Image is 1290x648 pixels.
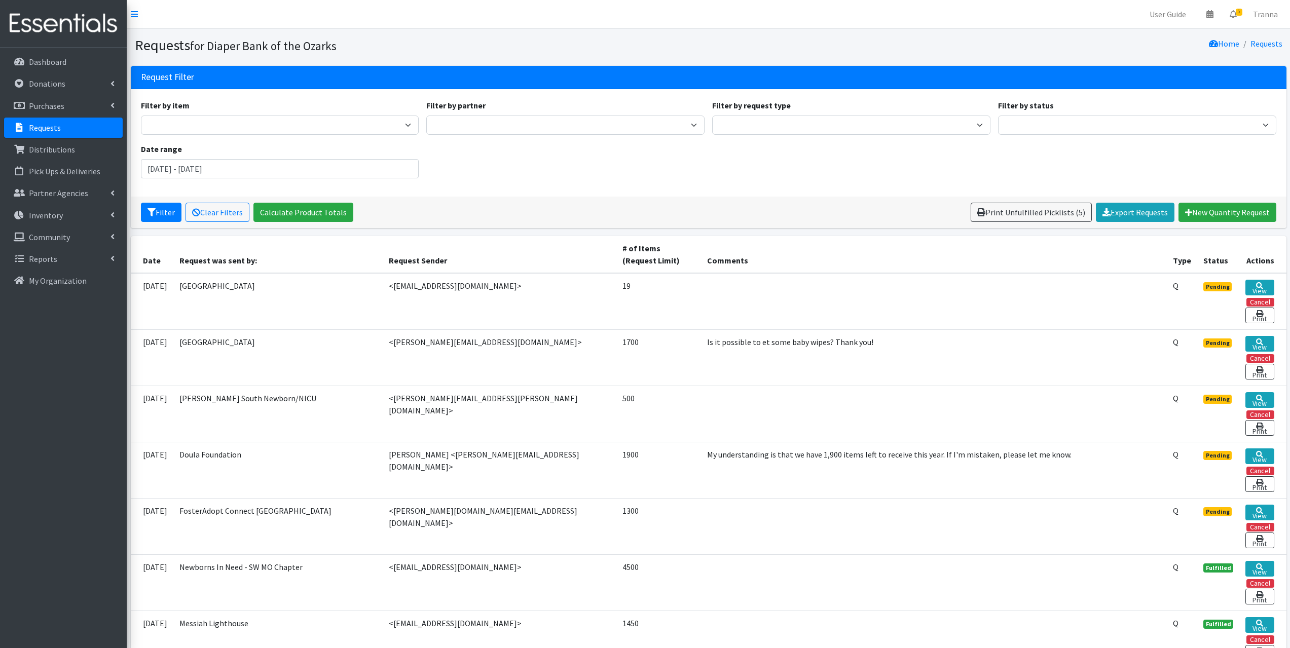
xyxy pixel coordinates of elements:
th: Status [1197,236,1240,273]
p: Dashboard [29,57,66,67]
th: Actions [1239,236,1286,273]
button: Cancel [1246,410,1274,419]
th: # of Items (Request Limit) [616,236,702,273]
td: [DATE] [131,554,173,611]
a: View [1245,561,1274,577]
p: Inventory [29,210,63,220]
h3: Request Filter [141,72,194,83]
abbr: Quantity [1173,562,1178,572]
small: for Diaper Bank of the Ozarks [190,39,337,53]
a: View [1245,448,1274,464]
a: User Guide [1141,4,1194,24]
abbr: Quantity [1173,393,1178,403]
a: View [1245,336,1274,352]
p: Pick Ups & Deliveries [29,166,100,176]
label: Filter by item [141,99,190,111]
span: Pending [1203,338,1232,348]
p: Requests [29,123,61,133]
label: Date range [141,143,182,155]
a: View [1245,392,1274,408]
p: Reports [29,254,57,264]
td: <[PERSON_NAME][DOMAIN_NAME][EMAIL_ADDRESS][DOMAIN_NAME]> [383,498,616,554]
a: View [1245,505,1274,520]
td: Doula Foundation [173,442,383,498]
img: HumanEssentials [4,7,123,41]
td: Is it possible to et some baby wipes? Thank you! [701,329,1166,386]
td: 1300 [616,498,702,554]
span: Pending [1203,282,1232,291]
td: <[EMAIL_ADDRESS][DOMAIN_NAME]> [383,554,616,611]
p: Purchases [29,101,64,111]
a: Home [1209,39,1239,49]
abbr: Quantity [1173,337,1178,347]
span: Pending [1203,451,1232,460]
abbr: Quantity [1173,618,1178,628]
td: <[PERSON_NAME][EMAIL_ADDRESS][DOMAIN_NAME]> [383,329,616,386]
td: 4500 [616,554,702,611]
td: [DATE] [131,498,173,554]
label: Filter by status [998,99,1054,111]
input: January 1, 2011 - December 31, 2011 [141,159,419,178]
span: Fulfilled [1203,620,1234,629]
a: View [1245,280,1274,295]
span: 5 [1236,9,1242,16]
span: Pending [1203,395,1232,404]
td: [DATE] [131,273,173,330]
a: Purchases [4,96,123,116]
td: [GEOGRAPHIC_DATA] [173,329,383,386]
a: Tranna [1245,4,1286,24]
td: 1700 [616,329,702,386]
abbr: Quantity [1173,281,1178,291]
label: Filter by request type [712,99,791,111]
td: 1900 [616,442,702,498]
a: Requests [1250,39,1282,49]
p: My Organization [29,276,87,286]
th: Request was sent by: [173,236,383,273]
p: Donations [29,79,65,89]
p: Partner Agencies [29,188,88,198]
th: Comments [701,236,1166,273]
button: Cancel [1246,635,1274,644]
a: Print [1245,364,1274,379]
th: Type [1167,236,1197,273]
a: My Organization [4,271,123,291]
button: Cancel [1246,298,1274,307]
button: Cancel [1246,523,1274,531]
a: Distributions [4,139,123,160]
abbr: Quantity [1173,506,1178,516]
td: [PERSON_NAME] South Newborn/NICU [173,386,383,442]
a: Inventory [4,205,123,225]
a: Print Unfulfilled Picklists (5) [971,203,1092,222]
td: <[EMAIL_ADDRESS][DOMAIN_NAME]> [383,273,616,330]
td: [DATE] [131,442,173,498]
a: Export Requests [1096,203,1174,222]
td: [DATE] [131,329,173,386]
a: Print [1245,532,1274,548]
a: Print [1245,420,1274,436]
p: Community [29,232,70,242]
a: Partner Agencies [4,183,123,203]
td: [GEOGRAPHIC_DATA] [173,273,383,330]
a: Pick Ups & Deliveries [4,161,123,181]
abbr: Quantity [1173,449,1178,460]
span: Fulfilled [1203,563,1234,573]
span: Pending [1203,507,1232,516]
a: Dashboard [4,52,123,72]
a: 5 [1222,4,1245,24]
h1: Requests [135,36,705,54]
td: <[PERSON_NAME][EMAIL_ADDRESS][PERSON_NAME][DOMAIN_NAME]> [383,386,616,442]
th: Request Sender [383,236,616,273]
p: Distributions [29,144,75,155]
a: Community [4,227,123,247]
label: Filter by partner [426,99,486,111]
td: FosterAdopt Connect [GEOGRAPHIC_DATA] [173,498,383,554]
a: View [1245,617,1274,633]
a: Calculate Product Totals [253,203,353,222]
td: My understanding is that we have 1,900 items left to receive this year. If I'm mistaken, please l... [701,442,1166,498]
a: Clear Filters [186,203,249,222]
td: Newborns In Need - SW MO Chapter [173,554,383,611]
button: Cancel [1246,467,1274,475]
a: Print [1245,308,1274,323]
td: [PERSON_NAME] <[PERSON_NAME][EMAIL_ADDRESS][DOMAIN_NAME]> [383,442,616,498]
a: Reports [4,249,123,269]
